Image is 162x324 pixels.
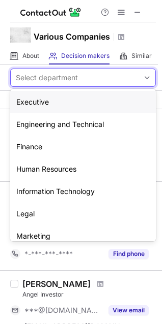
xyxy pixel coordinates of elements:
[10,180,156,203] div: Information Technology
[24,306,102,315] span: ***@[DOMAIN_NAME]
[22,290,156,299] div: Angel Investor
[109,249,149,259] button: Reveal Button
[22,279,91,289] div: [PERSON_NAME]
[22,52,39,60] span: About
[10,225,156,247] div: Marketing
[20,6,82,18] img: ContactOut v5.3.10
[10,158,156,180] div: Human Resources
[10,113,156,136] div: Engineering and Technical
[131,52,152,60] span: Similar
[109,305,149,315] button: Reveal Button
[10,91,156,113] div: Executive
[34,30,110,43] h1: Various Companies
[10,25,31,45] img: ff469d4597262702b752e3df6e0aa590
[61,52,110,60] span: Decision makers
[16,73,78,83] div: Select department
[10,203,156,225] div: Legal
[10,136,156,158] div: Finance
